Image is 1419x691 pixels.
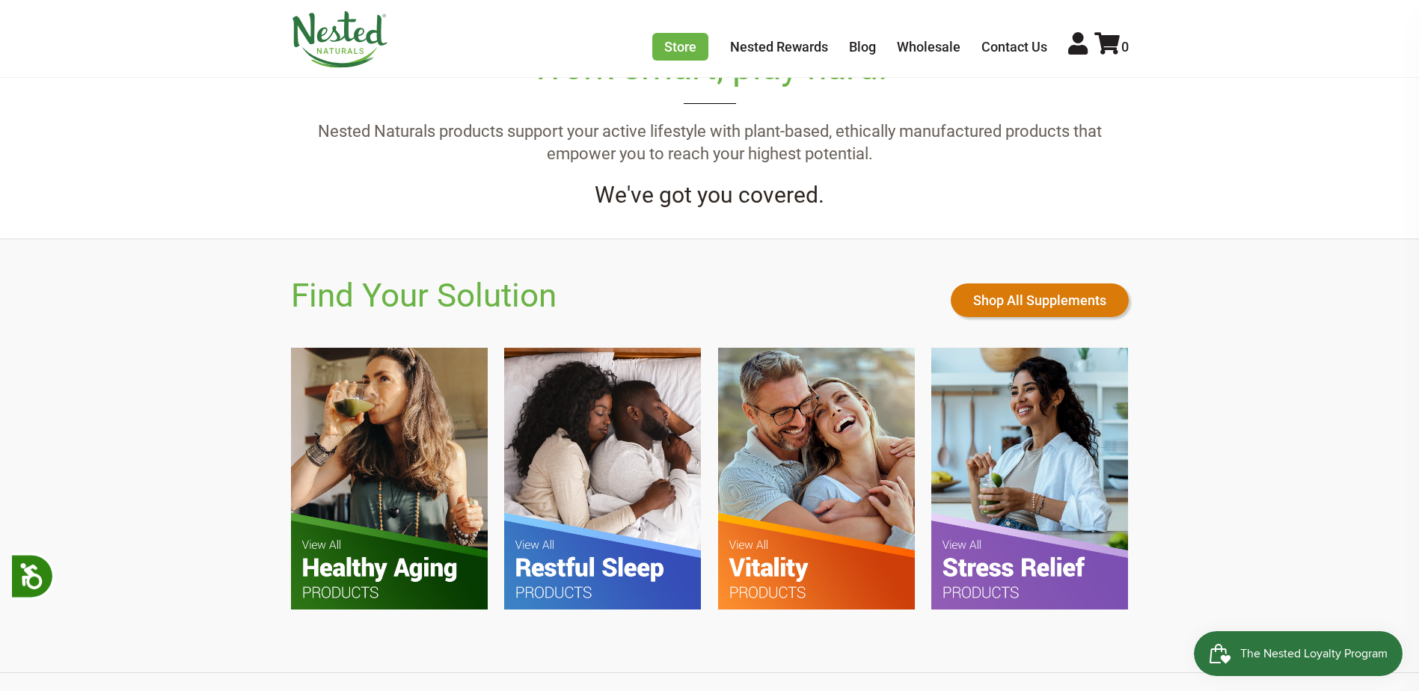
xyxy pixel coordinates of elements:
[652,33,708,61] a: Store
[1121,39,1129,55] span: 0
[718,348,915,609] img: FYS-Vitality.jpg
[291,348,488,609] img: FYS-Healthy-Aging.jpg
[931,348,1128,609] img: FYS-Stess-Relief.jpg
[1194,631,1404,676] iframe: Button to open loyalty program pop-up
[730,39,828,55] a: Nested Rewards
[951,283,1129,317] a: Shop All Supplements
[981,39,1047,55] a: Contact Us
[1094,39,1129,55] a: 0
[849,39,876,55] a: Blog
[291,11,388,68] img: Nested Naturals
[291,182,1129,209] h4: We've got you covered.
[897,39,960,55] a: Wholesale
[504,348,701,609] img: FYS-Restful-Sleep.jpg
[291,120,1129,167] p: Nested Naturals products support your active lifestyle with plant-based, ethically manufactured p...
[291,277,557,315] h2: Find Your Solution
